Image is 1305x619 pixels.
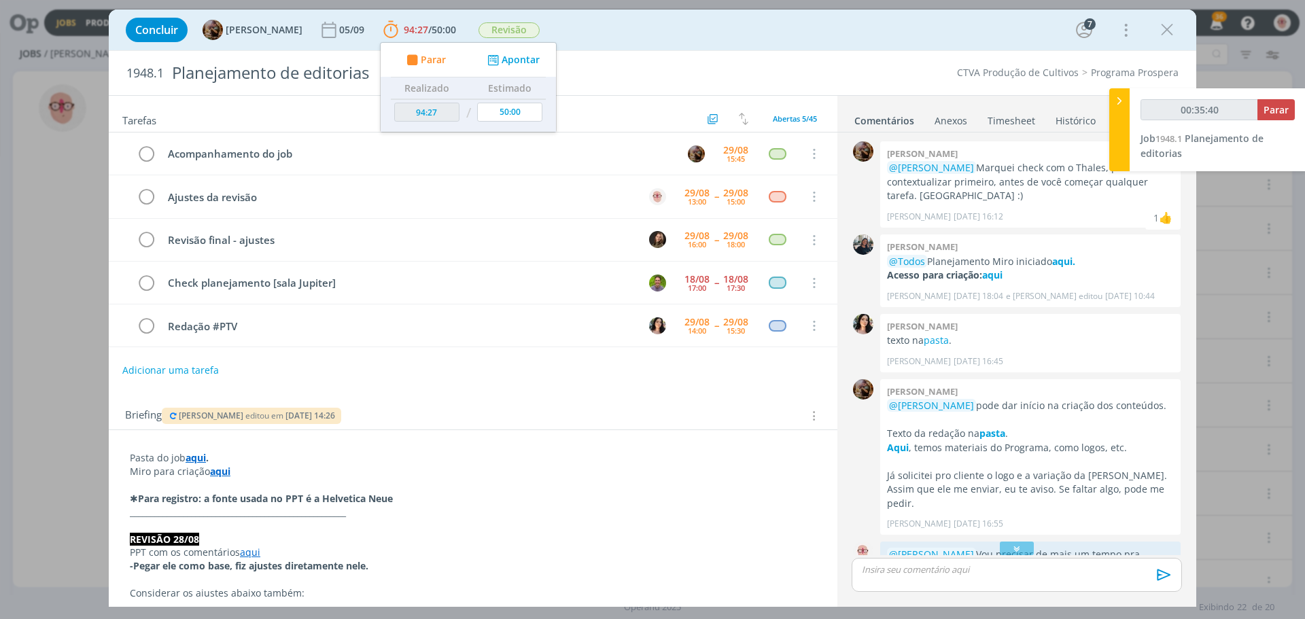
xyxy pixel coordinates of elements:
p: pode dar início na criação dos conteúdos. [887,399,1174,412]
span: -- [714,235,718,245]
a: pasta [979,427,1005,440]
p: Marquei check com o Thales, pra ele te contextualizar primeiro, antes de você começar qualquer ta... [887,161,1174,202]
div: 14:00 [688,327,706,334]
span: @[PERSON_NAME] [889,548,974,561]
img: A [853,141,873,162]
button: J [647,230,667,250]
strong: REVISÃO 28/08 [130,533,199,546]
button: Apontar [484,53,540,67]
div: Revisão final - ajustes [162,232,636,249]
div: 05/09 [339,25,367,35]
span: / [428,23,432,36]
strong: Para registro: a fonte usada no PPT é a Helvetica Neue [138,492,393,505]
div: 15:00 [727,198,745,205]
p: texto na . [887,334,1174,347]
p: Vou precisar de mais um tempo pra finalizar tudo [887,548,1174,576]
b: [PERSON_NAME] [887,147,958,160]
a: aqui [210,465,230,478]
strong: aqui [186,451,206,464]
td: / [463,99,474,127]
button: T [647,315,667,336]
span: Revisão [478,22,540,38]
img: J [649,231,666,248]
img: T [853,314,873,334]
span: Planejamento de editorias [1141,132,1264,160]
span: -- [714,278,718,287]
div: 29/08 [723,317,748,327]
div: Check planejamento [sala Jupiter] [162,275,636,291]
span: [PERSON_NAME] [226,25,302,35]
span: 50:00 [432,23,456,36]
div: 15:45 [727,155,745,162]
div: 29/08 [723,188,748,198]
span: 94:27 [404,23,428,36]
button: A [647,186,667,207]
button: [PERSON_NAME] editou em [DATE] 14:26 [167,411,336,421]
button: A[PERSON_NAME] [203,20,302,40]
div: 29/08 [723,145,748,155]
span: -- [714,192,718,201]
button: Concluir [126,18,188,42]
span: editou em [245,410,283,421]
div: 18/08 [684,275,710,284]
p: Texto da redação na . [887,427,1174,440]
button: Revisão [478,22,540,39]
span: [DATE] 14:26 [285,410,335,421]
p: Considerar os ajustes abaixo também: [130,586,816,600]
th: Estimado [474,77,546,99]
img: T [649,317,666,334]
button: 7 [1073,19,1095,41]
a: aqui [240,546,260,559]
img: arrow-down-up.svg [739,113,748,125]
a: Programa Prospera [1091,66,1179,79]
span: 1948.1 [126,66,164,81]
strong: -Pegar ele como base, fiz ajustes diretamente nele. [130,559,368,572]
div: Mayara Peruzzo [1159,209,1172,226]
img: A [853,542,873,562]
p: [PERSON_NAME] [887,518,951,530]
div: 29/08 [723,231,748,241]
img: T [649,275,666,291]
span: @[PERSON_NAME] [889,399,974,412]
span: @[PERSON_NAME] [889,161,974,174]
p: PPT com os comentários [130,546,816,559]
span: Parar [421,55,446,65]
button: Parar [402,53,446,67]
a: Comentários [854,108,915,128]
strong: . [206,451,209,464]
div: 15:30 [727,327,745,334]
span: [DATE] 16:55 [954,518,1003,530]
div: Planejamento de editorias [167,56,735,90]
div: Anexos [935,114,967,128]
ul: 94:27/50:00 [380,42,557,132]
p: [PERSON_NAME] [887,211,951,223]
img: A [688,145,705,162]
p: Pasta do job [130,451,816,465]
p: [PERSON_NAME] [887,290,951,302]
strong: aqui [982,268,1003,281]
div: 29/08 [684,317,710,327]
img: A [853,379,873,400]
div: 1 [1153,211,1159,225]
div: Ajustes da revisão [162,189,636,206]
button: Parar [1257,99,1295,120]
div: 18:00 [727,241,745,248]
div: 7 [1084,18,1096,30]
span: @Todos [889,255,925,268]
a: CTVA Produção de Cultivos [957,66,1079,79]
span: 1948.1 [1155,132,1182,145]
a: aqui. [1052,255,1075,268]
a: Aqui [887,441,909,454]
b: [PERSON_NAME] [887,320,958,332]
strong: Acesso para criação: [887,268,982,281]
div: 17:00 [688,284,706,291]
div: dialog [109,10,1196,607]
div: Acompanhamento do job [162,145,675,162]
span: [DATE] 16:45 [954,355,1003,368]
p: ✱ [130,492,816,506]
button: A [686,143,706,164]
span: Tarefas [122,111,156,127]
